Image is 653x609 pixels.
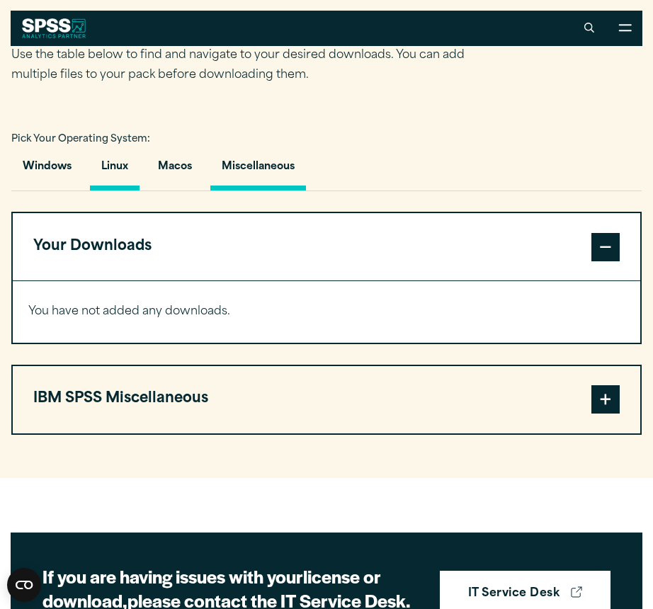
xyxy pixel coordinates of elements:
div: CookieBot Widget Contents [7,568,41,602]
button: Miscellaneous [210,150,306,190]
button: Your Downloads [13,213,640,280]
p: Use the table below to find and navigate to your desired downloads. You can add multiple files to... [11,45,486,86]
strong: IT Service Desk [468,585,560,603]
div: Your Downloads [13,280,640,343]
h2: Select your software downloads [11,4,486,32]
button: Linux [90,150,140,190]
p: You have not added any downloads. [28,302,625,322]
button: Windows [11,150,83,190]
button: Open CMP widget [7,568,41,602]
span: Pick Your Operating System: [11,135,150,144]
svg: CookieBot Widget Icon [7,568,41,602]
button: Macos [147,150,203,190]
button: IBM SPSS Miscellaneous [13,366,640,433]
img: SPSS White Logo [22,18,86,38]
